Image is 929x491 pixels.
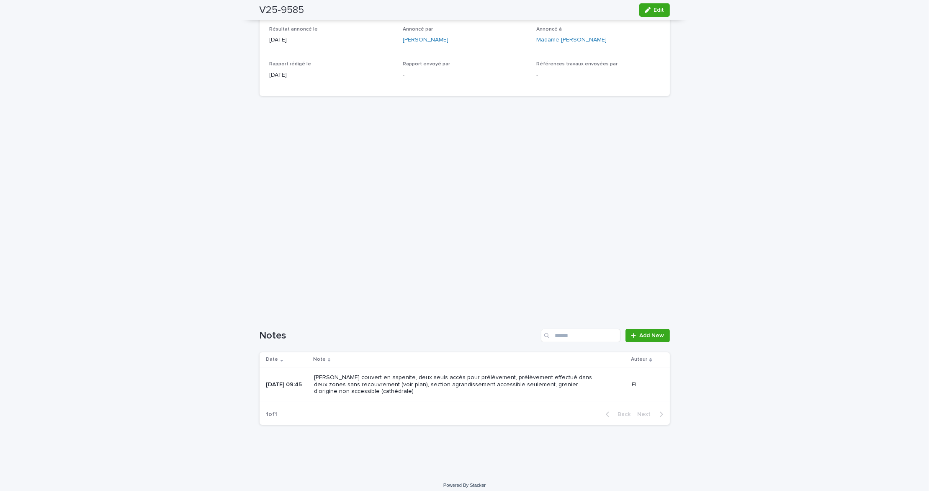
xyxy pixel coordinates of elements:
span: Add New [640,333,664,339]
span: Rapport rédigé le [270,62,311,67]
p: Auteur [631,355,647,364]
p: [DATE] [270,71,393,80]
a: Madame [PERSON_NAME] [536,36,607,44]
p: 1 of 1 [260,404,284,425]
p: EL [632,380,640,388]
a: Powered By Stacker [443,483,486,488]
p: - [403,71,526,80]
button: Back [599,411,634,418]
span: Résultat annoncé le [270,27,318,32]
button: Edit [639,3,670,17]
p: Note [313,355,326,364]
p: - [536,71,660,80]
input: Search [541,329,620,342]
a: [PERSON_NAME] [403,36,448,44]
span: Références travaux envoyées par [536,62,618,67]
span: Annoncé à [536,27,562,32]
p: [DATE] 09:45 [266,381,307,388]
h1: Notes [260,330,538,342]
tr: [DATE] 09:45[PERSON_NAME] couvert en aspenite, deux seuls accès pour prélèvement, prélèvement eff... [260,367,670,402]
p: [DATE] [270,36,393,44]
p: Date [266,355,278,364]
a: Add New [625,329,669,342]
span: Next [638,411,656,417]
span: Back [613,411,631,417]
span: Edit [654,7,664,13]
span: Rapport envoyé par [403,62,450,67]
button: Next [634,411,670,418]
h2: V25-9585 [260,4,304,16]
span: Annoncé par [403,27,433,32]
p: [PERSON_NAME] couvert en aspenite, deux seuls accès pour prélèvement, prélèvement effectué dans d... [314,374,593,395]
